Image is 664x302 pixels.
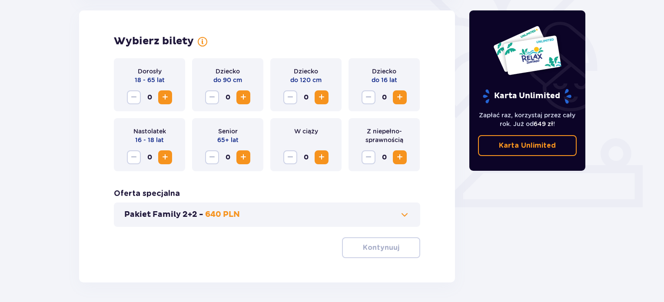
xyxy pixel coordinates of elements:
[372,67,396,76] p: Dziecko
[315,150,329,164] button: Zwiększ
[135,136,164,144] p: 16 - 18 lat
[299,90,313,104] span: 0
[218,127,238,136] p: Senior
[127,150,141,164] button: Zmniejsz
[283,150,297,164] button: Zmniejsz
[393,90,407,104] button: Zwiększ
[362,90,375,104] button: Zmniejsz
[114,35,194,48] h2: Wybierz bilety
[236,150,250,164] button: Zwiększ
[393,150,407,164] button: Zwiększ
[114,189,180,199] h3: Oferta specjalna
[133,127,166,136] p: Nastolatek
[362,150,375,164] button: Zmniejsz
[478,135,577,156] a: Karta Unlimited
[236,90,250,104] button: Zwiększ
[138,67,162,76] p: Dorosły
[127,90,141,104] button: Zmniejsz
[377,150,391,164] span: 0
[283,90,297,104] button: Zmniejsz
[205,209,240,220] p: 640 PLN
[205,90,219,104] button: Zmniejsz
[294,67,318,76] p: Dziecko
[482,89,572,104] p: Karta Unlimited
[205,150,219,164] button: Zmniejsz
[143,90,156,104] span: 0
[135,76,165,84] p: 18 - 65 lat
[213,76,242,84] p: do 90 cm
[221,150,235,164] span: 0
[158,90,172,104] button: Zwiększ
[143,150,156,164] span: 0
[216,67,240,76] p: Dziecko
[290,76,322,84] p: do 120 cm
[478,111,577,128] p: Zapłać raz, korzystaj przez cały rok. Już od !
[217,136,239,144] p: 65+ lat
[294,127,318,136] p: W ciąży
[342,237,420,258] button: Kontynuuj
[299,150,313,164] span: 0
[534,120,553,127] span: 649 zł
[499,141,556,150] p: Karta Unlimited
[363,243,399,252] p: Kontynuuj
[158,150,172,164] button: Zwiększ
[372,76,397,84] p: do 16 lat
[221,90,235,104] span: 0
[124,209,203,220] p: Pakiet Family 2+2 -
[355,127,413,144] p: Z niepełno­sprawnością
[493,25,562,76] img: Dwie karty całoroczne do Suntago z napisem 'UNLIMITED RELAX', na białym tle z tropikalnymi liśćmi...
[377,90,391,104] span: 0
[315,90,329,104] button: Zwiększ
[124,209,410,220] button: Pakiet Family 2+2 -640 PLN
